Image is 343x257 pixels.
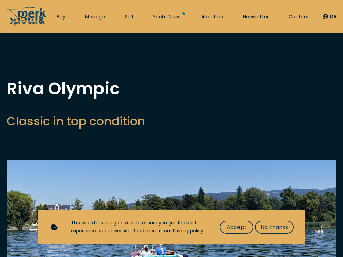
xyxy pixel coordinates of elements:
[57,14,65,20] a: Buy
[289,14,310,20] a: Contact
[255,221,294,234] button: No, thanks
[201,14,223,20] a: About us
[243,14,269,20] a: Newsletter
[7,113,145,130] h2: Classic in top condition
[227,223,247,231] span: Accept
[323,13,336,20] button: De
[71,219,206,235] div: This website is using cookies to ensure you get the best experience on our website. Read more in ...
[7,80,145,97] h1: Riva Olympic
[220,221,253,234] button: Accept
[85,14,105,20] a: Manage
[153,14,182,20] a: Yacht News
[261,223,288,231] span: No, thanks
[125,14,133,20] a: Sell
[173,227,203,234] a: Privacy policy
